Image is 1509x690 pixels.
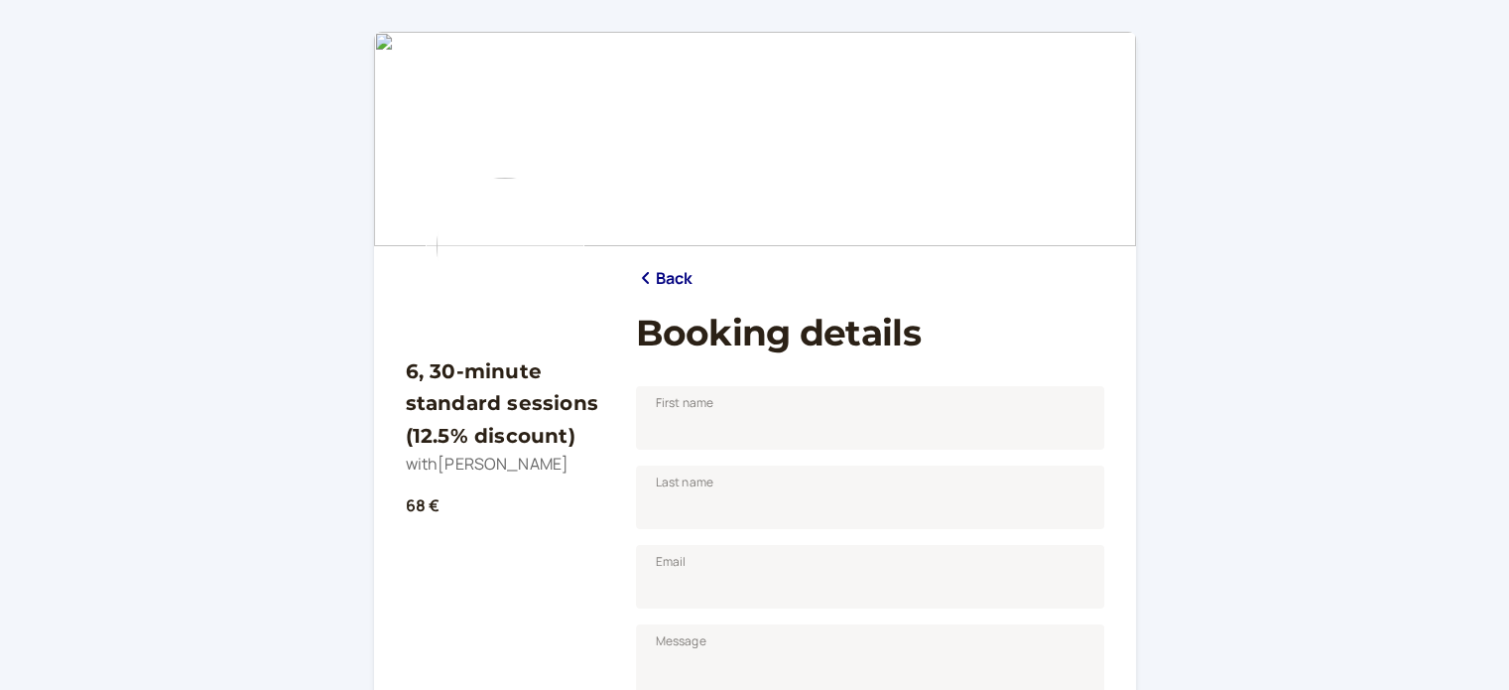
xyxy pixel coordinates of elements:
[656,393,714,413] span: First name
[406,453,569,475] span: with [PERSON_NAME]
[636,466,1104,529] input: Last name
[656,631,706,651] span: Message
[636,386,1104,450] input: First name
[636,266,693,292] a: Back
[406,355,604,452] h3: 6, 30-minute standard sessions (12.5% discount)
[656,473,713,492] span: Last name
[406,494,440,516] b: 68 €
[656,552,687,572] span: Email
[636,312,1104,354] h1: Booking details
[636,545,1104,609] input: Email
